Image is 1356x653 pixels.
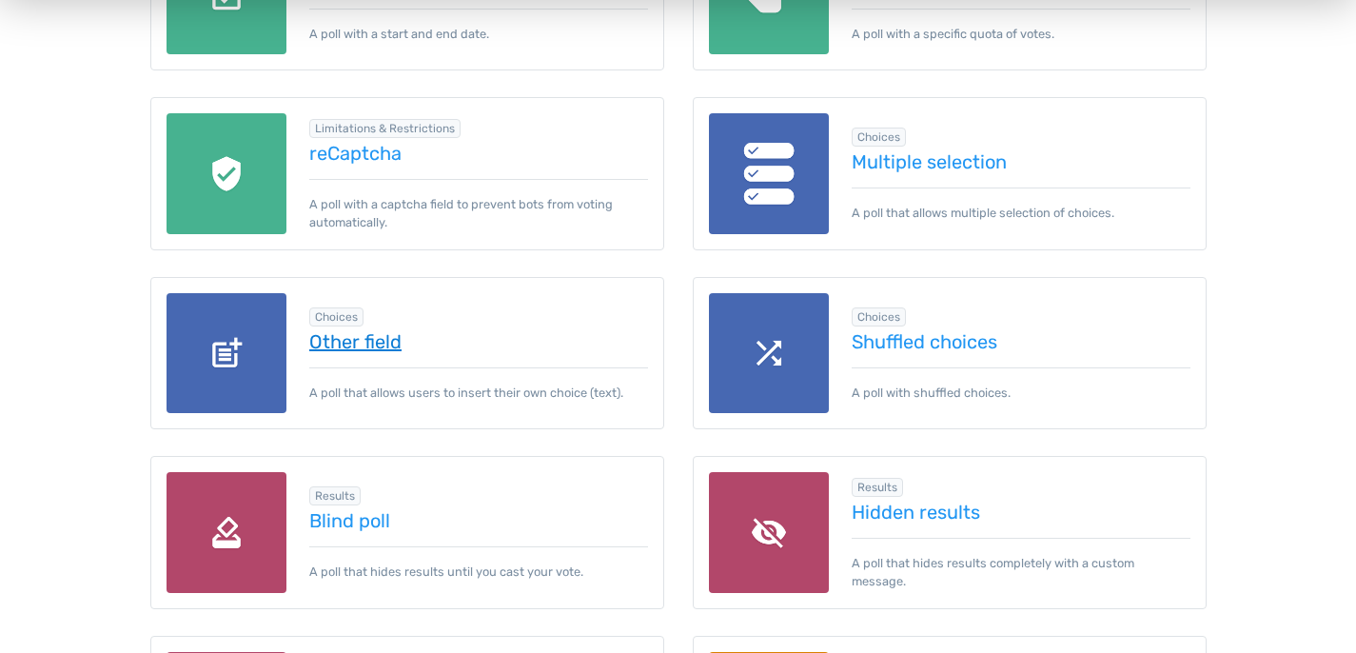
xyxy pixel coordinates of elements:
p: A poll with a start and end date. [309,9,648,43]
a: Other field [309,331,648,352]
span: Browse all in Limitations & Restrictions [309,119,461,138]
img: shuffle.png.webp [709,293,830,414]
a: Blind poll [309,510,648,531]
span: Browse all in Choices [309,307,364,326]
span: Browse all in Results [852,478,903,497]
a: Hidden results [852,502,1190,523]
a: reCaptcha [309,143,648,164]
img: blind-poll.png.webp [167,472,287,593]
img: hidden-results.png.webp [709,472,830,593]
span: Browse all in Results [309,486,361,505]
p: A poll with shuffled choices. [852,367,1190,402]
p: A poll that allows users to insert their own choice (text). [309,367,648,402]
a: Multiple selection [852,151,1190,172]
img: multiple-selection.png.webp [709,113,830,234]
p: A poll with a captcha field to prevent bots from voting automatically. [309,179,648,231]
p: A poll that hides results until you cast your vote. [309,546,648,581]
p: A poll that allows multiple selection of choices. [852,188,1190,222]
span: Browse all in Choices [852,307,906,326]
img: recaptcha.png.webp [167,113,287,234]
img: other-field.png.webp [167,293,287,414]
p: A poll with a specific quota of votes. [852,9,1190,43]
span: Browse all in Choices [852,128,906,147]
p: A poll that hides results completely with a custom message. [852,538,1190,590]
a: Shuffled choices [852,331,1190,352]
